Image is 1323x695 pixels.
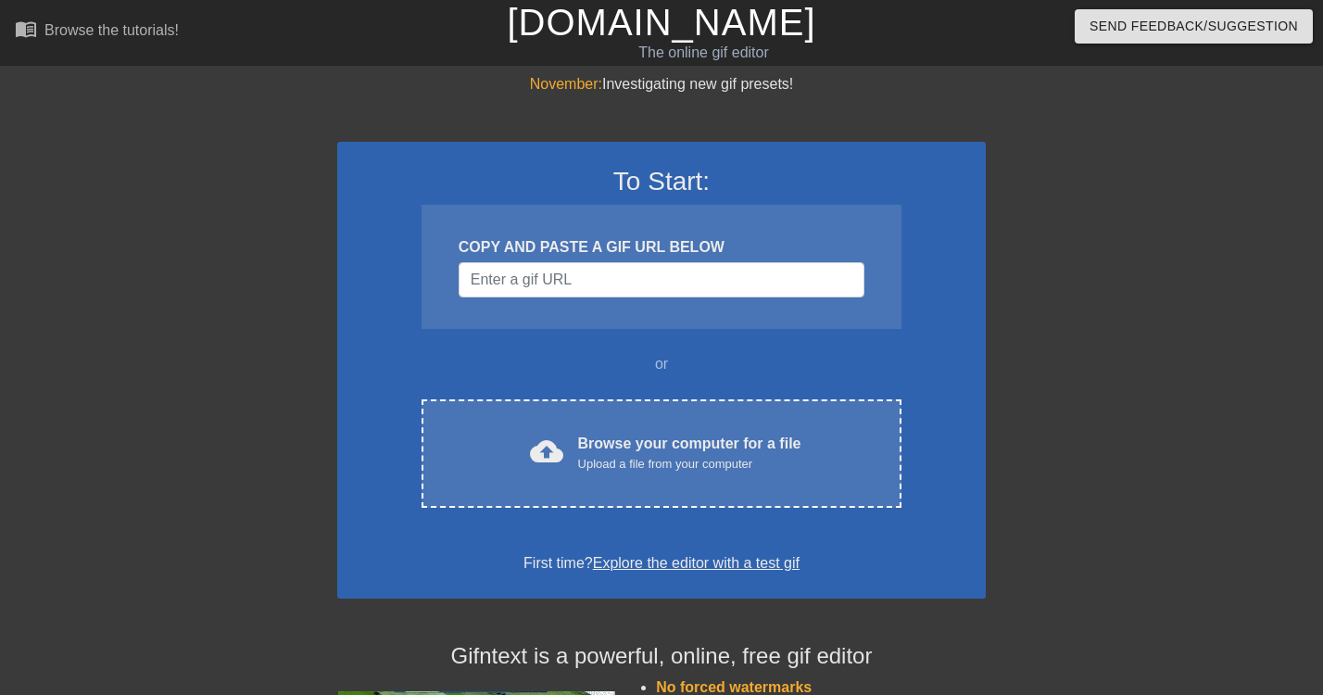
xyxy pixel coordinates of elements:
[1090,15,1298,38] span: Send Feedback/Suggestion
[459,236,864,259] div: COPY AND PASTE A GIF URL BELOW
[450,42,957,64] div: The online gif editor
[507,2,815,43] a: [DOMAIN_NAME]
[530,76,602,92] span: November:
[656,679,812,695] span: No forced watermarks
[15,18,37,40] span: menu_book
[578,433,801,474] div: Browse your computer for a file
[530,435,563,468] span: cloud_upload
[1075,9,1313,44] button: Send Feedback/Suggestion
[337,73,986,95] div: Investigating new gif presets!
[578,455,801,474] div: Upload a file from your computer
[361,166,962,197] h3: To Start:
[459,262,864,297] input: Username
[337,643,986,670] h4: Gifntext is a powerful, online, free gif editor
[361,552,962,575] div: First time?
[385,353,938,375] div: or
[593,555,800,571] a: Explore the editor with a test gif
[15,18,179,46] a: Browse the tutorials!
[44,22,179,38] div: Browse the tutorials!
